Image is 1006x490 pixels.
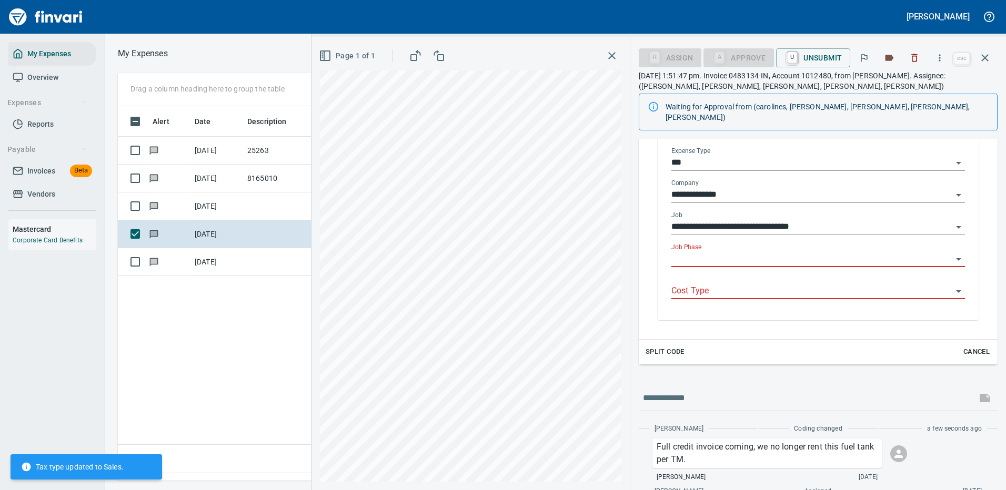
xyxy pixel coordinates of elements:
h5: [PERSON_NAME] [907,11,970,22]
td: 25263 [243,137,338,165]
span: Beta [70,165,92,177]
span: Coding changed [794,424,842,434]
button: More [928,46,951,69]
span: Vendors [27,188,55,201]
span: My Expenses [27,47,71,60]
nav: breadcrumb [118,47,168,60]
p: [DATE] 1:51:47 pm. Invoice 0483134-IN, Account 1012480, from [PERSON_NAME]. Assignee: ([PERSON_NA... [639,70,998,91]
span: Has messages [148,258,159,265]
a: Overview [8,66,96,89]
span: Reports [27,118,54,131]
p: Drag a column heading here to group the table [130,84,285,94]
span: [PERSON_NAME] [657,472,706,483]
span: Description [247,115,300,128]
span: Overview [27,71,58,84]
div: Assign [639,53,701,62]
span: Has messages [148,147,159,154]
button: UUnsubmit [776,48,850,67]
button: Labels [878,46,901,69]
span: Date [195,115,225,128]
span: Alert [153,115,183,128]
button: Discard [903,46,926,69]
span: Has messages [148,230,159,237]
span: Has messages [148,175,159,181]
button: Open [951,252,966,267]
span: Tax type updated to Sales. [21,462,124,472]
span: Expenses [7,96,87,109]
span: Split Code [646,346,685,358]
td: 8165010 [243,165,338,192]
h6: Mastercard [13,223,96,235]
div: Waiting for Approval from (carolines, [PERSON_NAME], [PERSON_NAME], [PERSON_NAME], [PERSON_NAME]) [666,97,989,127]
span: a few seconds ago [927,424,982,434]
a: Corporate Card Benefits [13,237,83,244]
span: [DATE] [859,472,878,483]
label: Job [671,212,682,218]
button: [PERSON_NAME] [904,8,972,25]
p: My Expenses [118,47,168,60]
a: InvoicesBeta [8,159,96,183]
button: Open [951,188,966,202]
td: [DATE] [190,165,243,192]
td: [DATE] [190,192,243,220]
button: Cancel [960,344,993,360]
span: Alert [153,115,169,128]
button: Split Code [643,344,687,360]
span: Description [247,115,287,128]
button: Expenses [3,93,91,113]
td: [DATE] [190,248,243,276]
button: Page 1 of 1 [317,46,379,66]
a: esc [954,53,970,64]
div: Job Phase required [703,53,774,62]
span: Close invoice [951,45,998,70]
div: Expand [639,121,998,364]
span: Cancel [962,346,991,358]
td: [DATE] [190,220,243,248]
button: Flag [852,46,876,69]
span: Has messages [148,202,159,209]
td: [DATE] [190,137,243,165]
button: Open [951,220,966,234]
label: Company [671,180,699,186]
span: [PERSON_NAME] [655,424,703,434]
button: Payable [3,140,91,159]
button: Open [951,156,966,170]
a: My Expenses [8,42,96,66]
a: U [787,52,797,63]
span: Invoices [27,165,55,178]
label: Expense Type [671,148,710,154]
a: Vendors [8,182,96,206]
label: Job Phase [671,244,701,250]
span: Page 1 of 1 [321,49,375,63]
span: Unsubmit [784,49,842,67]
img: Finvari [6,4,85,29]
a: Reports [8,113,96,136]
span: Date [195,115,211,128]
span: Payable [7,143,87,156]
button: Open [951,284,966,299]
p: Full credit invoice coming, we no longer rent this fuel tank per TM. [657,441,878,466]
